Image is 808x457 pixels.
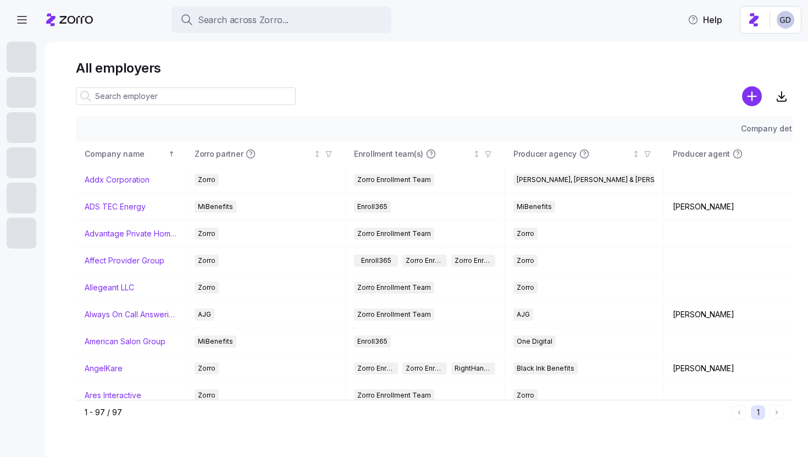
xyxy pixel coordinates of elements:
[198,255,215,267] span: Zorro
[198,174,215,186] span: Zorro
[76,87,296,105] input: Search employer
[76,141,186,167] th: Company nameSorted ascending
[517,255,534,267] span: Zorro
[406,255,443,267] span: Zorro Enrollment Team
[168,150,175,158] div: Sorted ascending
[198,282,215,294] span: Zorro
[455,362,492,375] span: RightHandMan Financial
[517,389,534,401] span: Zorro
[85,363,123,374] a: AngelKare
[517,174,689,186] span: [PERSON_NAME], [PERSON_NAME] & [PERSON_NAME]
[792,150,799,158] div: Not sorted
[85,148,166,160] div: Company name
[313,150,321,158] div: Not sorted
[198,389,215,401] span: Zorro
[688,13,722,26] span: Help
[76,59,793,76] h1: All employers
[732,405,746,420] button: Previous page
[455,255,492,267] span: Zorro Enrollment Experts
[357,282,431,294] span: Zorro Enrollment Team
[85,407,728,418] div: 1 - 97 / 97
[679,9,731,31] button: Help
[406,362,443,375] span: Zorro Enrollment Experts
[198,335,233,348] span: MiBenefits
[517,362,574,375] span: Black Ink Benefits
[361,255,391,267] span: Enroll365
[517,201,552,213] span: MiBenefits
[85,309,176,320] a: Always On Call Answering Service
[357,335,388,348] span: Enroll365
[198,362,215,375] span: Zorro
[171,7,391,33] button: Search across Zorro...
[85,390,141,401] a: Ares Interactive
[517,282,534,294] span: Zorro
[357,228,431,240] span: Zorro Enrollment Team
[354,148,423,159] span: Enrollment team(s)
[85,174,150,185] a: Addx Corporation
[777,11,794,29] img: 68a7f73c8a3f673b81c40441e24bb121
[198,228,215,240] span: Zorro
[186,141,345,167] th: Zorro partnerNot sorted
[357,389,431,401] span: Zorro Enrollment Team
[198,13,289,27] span: Search across Zorro...
[632,150,640,158] div: Not sorted
[85,255,164,266] a: Affect Provider Group
[357,174,431,186] span: Zorro Enrollment Team
[85,282,134,293] a: Allegeant LLC
[357,362,395,375] span: Zorro Enrollment Team
[770,405,784,420] button: Next page
[195,148,243,159] span: Zorro partner
[357,201,388,213] span: Enroll365
[673,148,730,159] span: Producer agent
[517,309,530,321] span: AJG
[345,141,505,167] th: Enrollment team(s)Not sorted
[198,201,233,213] span: MiBenefits
[198,309,211,321] span: AJG
[505,141,664,167] th: Producer agencyNot sorted
[517,335,552,348] span: One Digital
[513,148,577,159] span: Producer agency
[517,228,534,240] span: Zorro
[742,86,762,106] svg: add icon
[85,228,176,239] a: Advantage Private Home Care
[85,336,165,347] a: American Salon Group
[357,309,431,321] span: Zorro Enrollment Team
[473,150,480,158] div: Not sorted
[85,201,146,212] a: ADS TEC Energy
[751,405,765,420] button: 1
